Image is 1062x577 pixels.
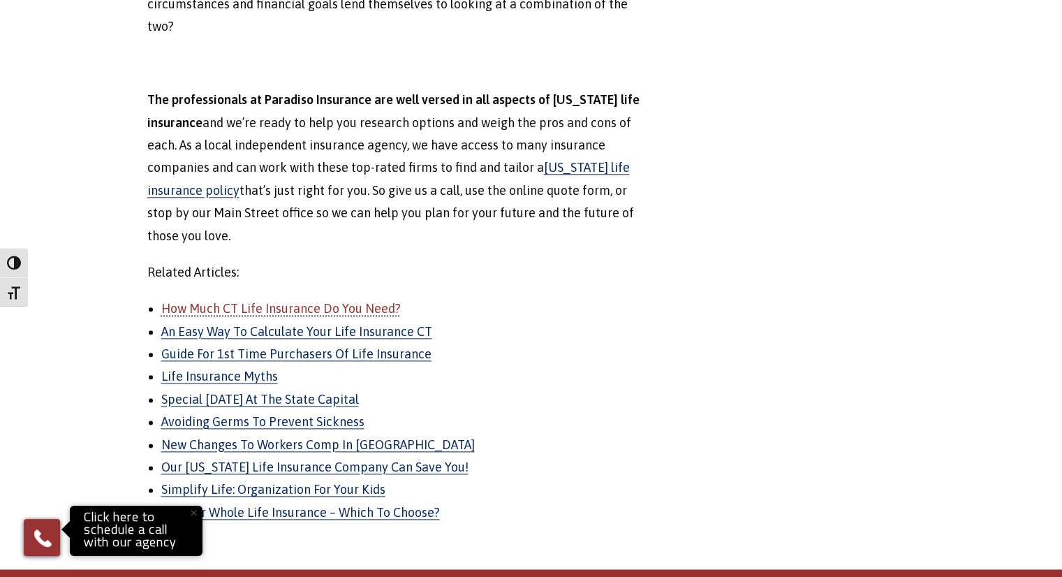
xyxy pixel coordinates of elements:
[161,301,401,316] a: How Much CT Life Insurance Do You Need?
[147,89,652,247] p: and we’re ready to help you research options and weigh the pros and cons of each. As a local inde...
[161,346,432,361] a: Guide For 1st Time Purchasers Of Life Insurance
[161,437,475,452] a: New Changes To Workers Comp In [GEOGRAPHIC_DATA]
[161,505,440,520] a: Term or Whole Life Insurance – Which To Choose?
[161,460,469,474] a: Our [US_STATE] Life Insurance Company Can Save You!
[31,527,54,549] img: Phone icon
[178,497,209,528] button: Close
[161,392,359,407] a: Special [DATE] At The State Capital
[147,261,652,284] p: Related Articles:
[73,509,199,553] p: Click here to schedule a call with our agency
[161,324,432,339] a: An Easy Way To Calculate Your Life Insurance CT
[161,369,278,384] a: Life Insurance Myths
[147,160,630,197] a: [US_STATE] life insurance policy
[161,482,385,497] a: Simplify Life: Organization For Your Kids
[147,92,640,129] strong: The professionals at Paradiso Insurance are well versed in all aspects of [US_STATE] life insurance
[161,414,364,429] a: Avoiding Germs To Prevent Sickness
